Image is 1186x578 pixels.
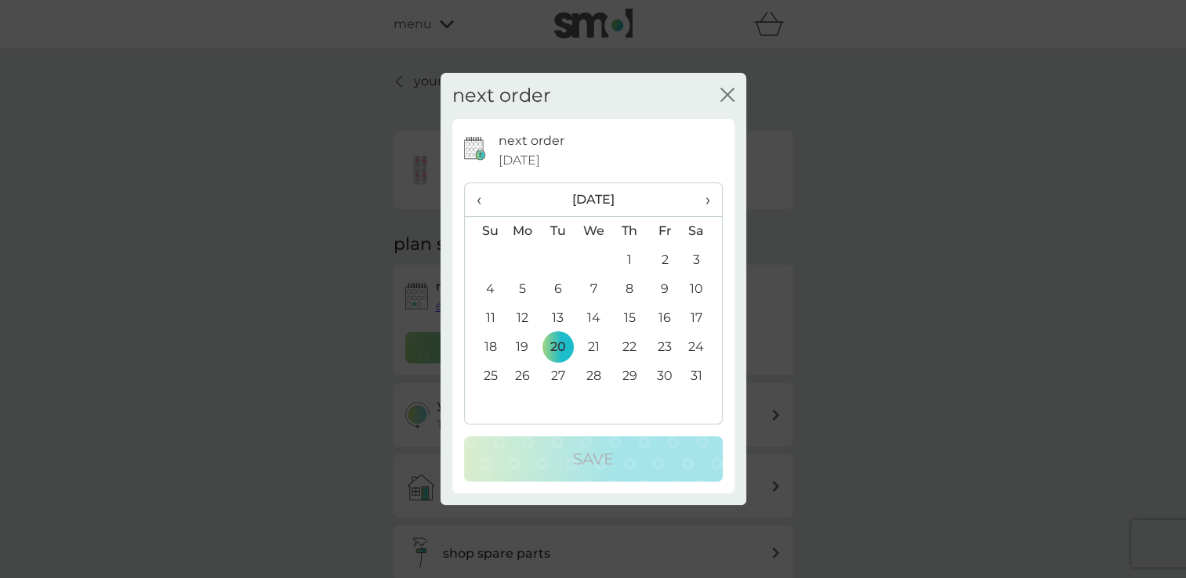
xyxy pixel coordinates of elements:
td: 7 [575,275,611,304]
td: 23 [647,333,682,362]
th: Mo [505,216,541,246]
span: ‹ [477,183,493,216]
th: Sa [682,216,721,246]
td: 17 [682,304,721,333]
td: 6 [540,275,575,304]
td: 4 [465,275,505,304]
th: [DATE] [505,183,683,217]
td: 9 [647,275,682,304]
td: 14 [575,304,611,333]
p: Save [573,446,614,471]
td: 3 [682,246,721,275]
th: Fr [647,216,682,246]
button: close [720,88,734,104]
td: 29 [611,362,647,391]
td: 1 [611,246,647,275]
th: Su [465,216,505,246]
td: 2 [647,246,682,275]
td: 11 [465,304,505,333]
td: 28 [575,362,611,391]
td: 10 [682,275,721,304]
td: 12 [505,304,541,333]
td: 30 [647,362,682,391]
td: 13 [540,304,575,333]
th: We [575,216,611,246]
td: 5 [505,275,541,304]
td: 25 [465,362,505,391]
td: 20 [540,333,575,362]
td: 21 [575,333,611,362]
span: [DATE] [499,150,540,171]
th: Tu [540,216,575,246]
td: 24 [682,333,721,362]
button: Save [464,436,723,482]
td: 16 [647,304,682,333]
td: 18 [465,333,505,362]
th: Th [611,216,647,246]
td: 19 [505,333,541,362]
td: 31 [682,362,721,391]
h2: next order [452,85,551,107]
td: 26 [505,362,541,391]
td: 22 [611,333,647,362]
td: 27 [540,362,575,391]
td: 15 [611,304,647,333]
span: › [694,183,709,216]
p: next order [499,131,564,151]
td: 8 [611,275,647,304]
